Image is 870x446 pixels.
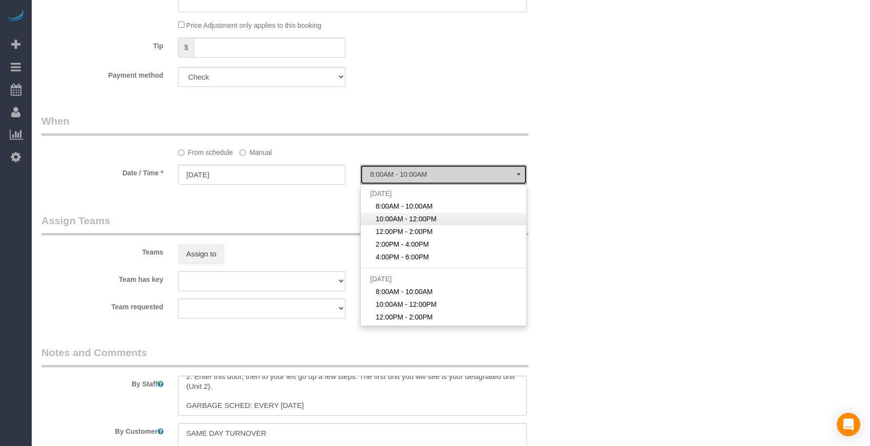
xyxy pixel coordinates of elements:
label: Teams [34,244,171,257]
legend: Notes and Comments [41,345,528,367]
label: Date / Time * [34,165,171,178]
button: Assign to [178,244,225,264]
label: Team has key [34,271,171,284]
label: By Customer [34,423,171,436]
input: Manual [240,149,246,156]
span: 10:00AM - 12:00PM [376,214,437,224]
span: 4:00PM - 6:00PM [376,252,429,262]
span: 8:00AM - 10:00AM [376,201,433,211]
input: MM/DD/YYYY [178,165,345,185]
label: From schedule [178,144,233,157]
input: From schedule [178,149,184,156]
label: Tip [34,38,171,51]
span: 8:00AM - 10:00AM [376,287,433,297]
label: Manual [240,144,272,157]
label: By Staff [34,376,171,389]
span: 12:00PM - 2:00PM [376,227,433,236]
label: Payment method [34,67,171,80]
span: 2:00PM - 4:00PM [376,239,429,249]
legend: Assign Teams [41,213,528,235]
span: [DATE] [370,275,392,283]
span: 10:00AM - 12:00PM [376,299,437,309]
span: $ [178,38,194,58]
span: [DATE] [370,190,392,197]
img: Automaid Logo [6,10,25,23]
span: 12:00PM - 2:00PM [376,312,433,322]
span: 8:00AM - 10:00AM [370,170,517,178]
button: 8:00AM - 10:00AM [360,165,527,185]
div: Open Intercom Messenger [837,413,860,436]
span: Price Adjustment only applies to this booking [186,21,322,29]
label: Team requested [34,298,171,312]
legend: When [41,114,528,136]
